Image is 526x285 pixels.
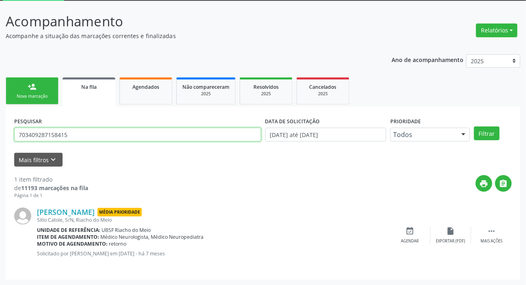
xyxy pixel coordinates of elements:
input: Selecione um intervalo [265,128,387,141]
i: event_available [406,227,415,236]
div: Exportar (PDF) [436,238,465,244]
b: Unidade de referência: [37,227,100,234]
label: PESQUISAR [14,115,42,128]
div: Mais ações [481,238,502,244]
div: de [14,184,88,192]
strong: 11193 marcações na fila [21,184,88,192]
b: Item de agendamento: [37,234,99,240]
div: 2025 [303,91,343,97]
button: Filtrar [474,126,500,140]
span: Todos [393,131,453,139]
b: Motivo de agendamento: [37,240,108,247]
span: Na fila [81,84,97,90]
div: Sitio Catole, S/N, Riacho do Meio [37,216,390,223]
div: 1 item filtrado [14,175,88,184]
p: Acompanhamento [6,11,366,32]
label: Prioridade [390,115,421,128]
p: Acompanhe a situação das marcações correntes e finalizadas [6,32,366,40]
span: Média Prioridade [97,208,142,216]
div: Nova marcação [12,93,52,99]
span: Médico Neurologista, Médico Neuropediatra [101,234,204,240]
div: Página 1 de 1 [14,192,88,199]
button: Relatórios [476,24,517,37]
i:  [499,179,508,188]
span: Agendados [132,84,159,90]
span: Resolvidos [253,84,279,90]
span: Cancelados [310,84,337,90]
button:  [495,175,512,192]
a: [PERSON_NAME] [37,208,95,216]
p: Ano de acompanhamento [392,54,463,64]
div: person_add [28,82,37,91]
p: Solicitado por [PERSON_NAME] em [DATE] - há 7 meses [37,250,390,257]
i: keyboard_arrow_down [49,155,58,164]
button: print [476,175,492,192]
input: Nome, CNS [14,128,261,141]
span: retorno [109,240,127,247]
img: img [14,208,31,225]
label: DATA DE SOLICITAÇÃO [265,115,320,128]
button: Mais filtroskeyboard_arrow_down [14,153,63,167]
div: Agendar [401,238,419,244]
div: 2025 [182,91,229,97]
i: insert_drive_file [446,227,455,236]
i:  [487,227,496,236]
span: Não compareceram [182,84,229,90]
div: 2025 [246,91,286,97]
i: print [480,179,489,188]
span: UBSF Riacho do Meio [102,227,151,234]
